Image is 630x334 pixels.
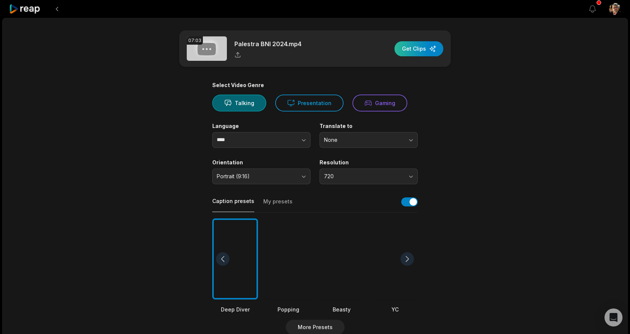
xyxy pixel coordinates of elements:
button: Portrait (9:16) [212,169,310,184]
div: Beasty [319,305,364,313]
span: 720 [324,173,403,180]
div: 07:03 [187,36,203,45]
button: Talking [212,95,266,111]
button: My presets [263,198,292,212]
label: Resolution [319,159,418,166]
div: Open Intercom Messenger [604,308,622,326]
label: Translate to [319,123,418,129]
span: None [324,137,403,143]
button: Caption presets [212,197,254,212]
button: Presentation [275,95,343,111]
span: Portrait (9:16) [217,173,295,180]
button: Get Clips [394,41,443,56]
div: Popping [265,305,311,313]
p: Palestra BNI 2024.mp4 [234,39,301,48]
label: Language [212,123,310,129]
label: Orientation [212,159,310,166]
button: Gaming [352,95,407,111]
div: Select Video Genre [212,82,418,89]
button: None [319,132,418,148]
div: YC [372,305,418,313]
button: 720 [319,169,418,184]
div: Deep Diver [212,305,258,313]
